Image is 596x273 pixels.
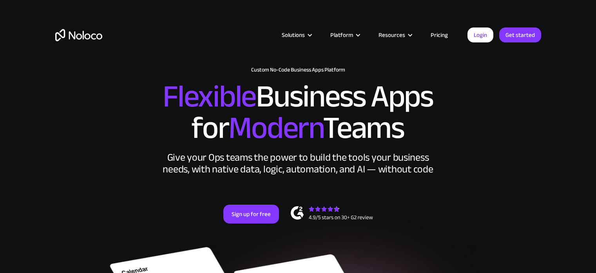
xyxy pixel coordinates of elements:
[499,27,541,42] a: Get started
[282,30,305,40] div: Solutions
[55,29,102,41] a: home
[55,81,541,144] h2: Business Apps for Teams
[272,30,321,40] div: Solutions
[369,30,421,40] div: Resources
[228,99,323,157] span: Modern
[421,30,458,40] a: Pricing
[379,30,405,40] div: Resources
[467,27,493,42] a: Login
[321,30,369,40] div: Platform
[330,30,353,40] div: Platform
[163,67,256,126] span: Flexible
[223,205,279,224] a: Sign up for free
[161,152,435,175] div: Give your Ops teams the power to build the tools your business needs, with native data, logic, au...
